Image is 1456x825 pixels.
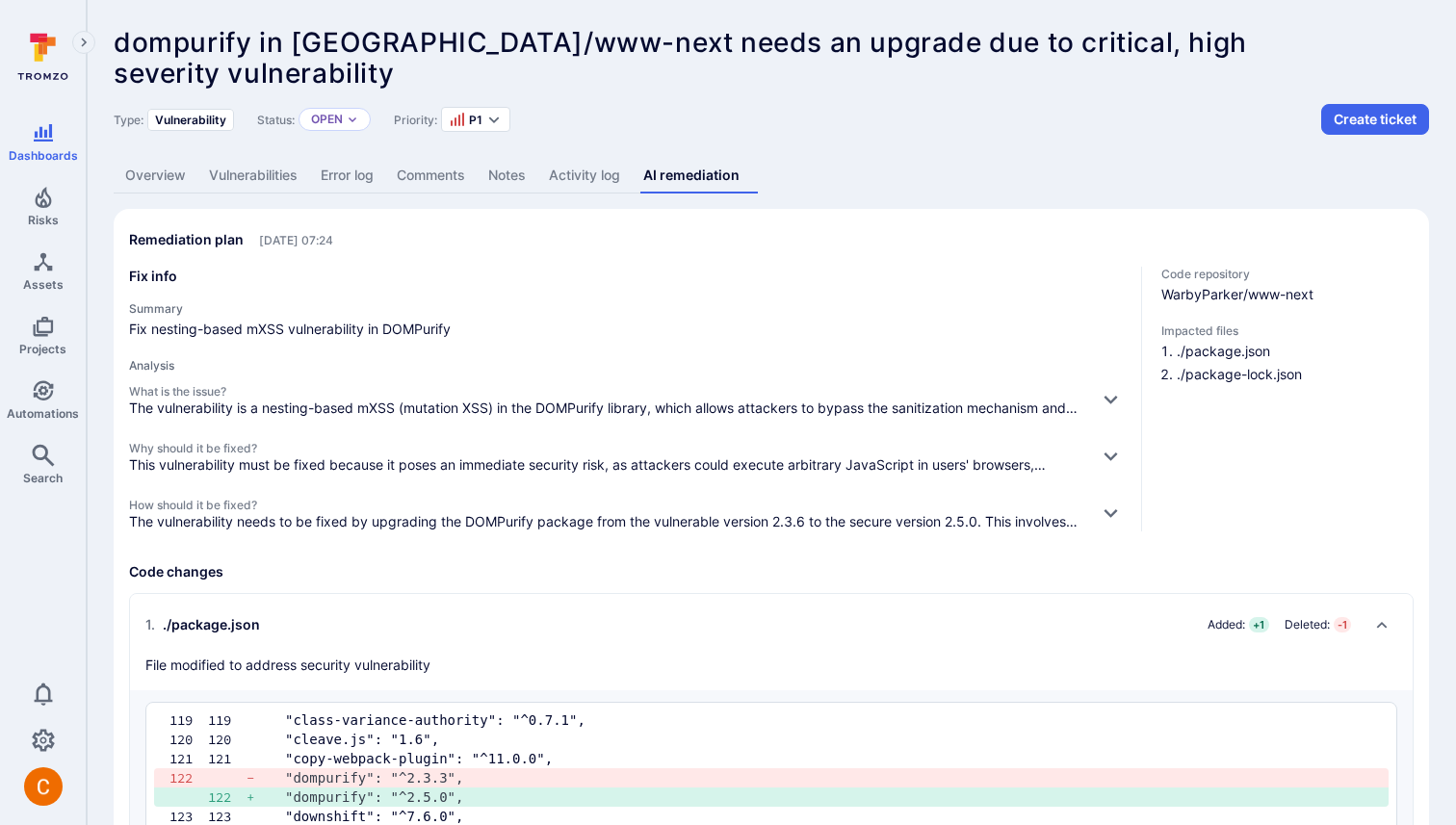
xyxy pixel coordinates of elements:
li: ./package.json [1177,342,1414,361]
div: 121 [208,749,247,768]
a: AI remediation [632,158,751,193]
h4: Summary [129,301,1126,316]
span: Deleted: [1285,617,1330,632]
span: Assets [23,277,64,292]
div: + [247,787,285,807]
span: Automations [7,406,79,421]
span: Dashboards [9,148,78,163]
span: + 1 [1249,617,1268,632]
div: 120 [169,730,208,749]
span: - 1 [1334,617,1351,632]
button: P1 [450,112,482,127]
button: Expand navigation menu [72,31,95,54]
div: 119 [208,710,247,730]
span: Status: [257,113,295,127]
span: Fix nesting-based mXSS vulnerability in DOMPurify [129,320,1126,339]
i: Expand navigation menu [77,35,91,51]
span: Risks [28,213,59,227]
div: 120 [208,730,247,749]
span: Code repository [1161,267,1414,281]
button: Expand dropdown [347,114,358,125]
span: 1 . [145,615,155,634]
span: Search [23,471,63,485]
img: ACg8ocJuq_DPPTkXyD9OlTnVLvDrpObecjcADscmEHLMiTyEnTELew=s96-c [24,767,63,806]
span: How should it be fixed? [129,498,1083,512]
button: Create ticket [1321,104,1429,135]
button: Open [311,112,343,127]
div: Alert tabs [114,158,1429,193]
li: ./package-lock.json [1177,365,1414,384]
span: Projects [19,342,66,356]
a: Comments [385,158,477,193]
span: Priority: [394,113,437,127]
span: WarbyParker/www-next [1161,285,1414,304]
span: Why should it be fixed? [129,441,1083,455]
p: File modified to address security vulnerability [145,656,430,675]
span: P1 [469,113,482,127]
div: Vulnerability [147,109,234,131]
h2: Remediation plan [129,230,244,249]
div: 122 [169,768,208,787]
span: What is the issue? [129,384,1083,399]
p: The vulnerability is a nesting-based mXSS (mutation XSS) in the DOMPurify library, which allows a... [129,399,1083,418]
span: severity vulnerability [114,57,394,90]
pre: "cleave.js": "1.6", [285,730,1373,749]
div: Camilo Rivera [24,767,63,806]
a: Activity log [537,158,632,193]
div: Collapse [130,594,1413,690]
span: Impacted files [1161,323,1414,338]
span: Added: [1208,617,1245,632]
h3: Code changes [129,562,1414,581]
div: - [247,768,285,787]
div: 122 [208,787,247,807]
pre: "dompurify": "^2.3.3", [285,768,1373,787]
a: Overview [114,158,197,193]
p: This vulnerability must be fixed because it poses an immediate security risk, as attackers could ... [129,455,1083,475]
pre: "copy-webpack-plugin": "^11.0.0", [285,749,1373,768]
a: Vulnerabilities [197,158,309,193]
a: Notes [477,158,537,193]
h4: Analysis [129,358,1126,373]
pre: "class-variance-authority": "^0.7.1", [285,710,1373,730]
div: 119 [169,710,208,730]
a: Error log [309,158,385,193]
div: 121 [169,749,208,768]
pre: "dompurify": "^2.5.0", [285,787,1373,807]
h3: Fix info [129,267,1126,286]
p: The vulnerability needs to be fixed by upgrading the DOMPurify package from the vulnerable versio... [129,512,1083,531]
span: Only visible to Tromzo users [259,233,333,247]
span: Type: [114,113,143,127]
div: ./package.json [145,615,260,634]
span: dompurify in [GEOGRAPHIC_DATA]/www-next needs an upgrade due to critical, high [114,26,1247,59]
button: Expand dropdown [486,112,502,127]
